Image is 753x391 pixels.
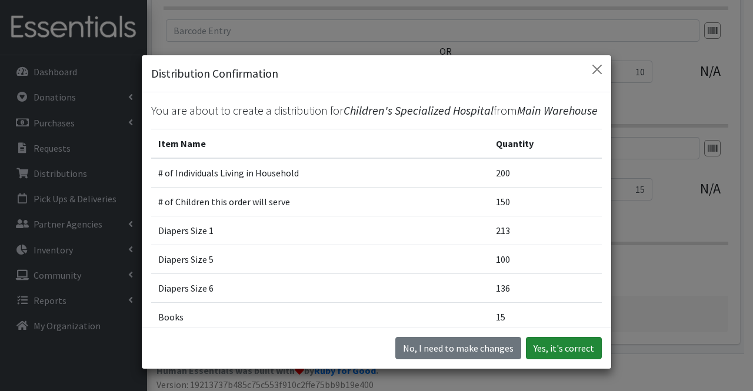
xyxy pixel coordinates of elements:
[489,274,602,303] td: 136
[517,103,598,118] span: Main Warehouse
[151,158,489,188] td: # of Individuals Living in Household
[151,274,489,303] td: Diapers Size 6
[489,303,602,332] td: 15
[588,60,607,79] button: Close
[526,337,602,359] button: Yes, it's correct
[489,245,602,274] td: 100
[489,158,602,188] td: 200
[151,65,278,82] h5: Distribution Confirmation
[151,303,489,332] td: Books
[151,188,489,216] td: # of Children this order will serve
[151,102,602,119] p: You are about to create a distribution for from
[489,188,602,216] td: 150
[489,129,602,159] th: Quantity
[489,216,602,245] td: 213
[344,103,494,118] span: Children's Specialized Hospital
[151,129,489,159] th: Item Name
[151,245,489,274] td: Diapers Size 5
[151,216,489,245] td: Diapers Size 1
[395,337,521,359] button: No I need to make changes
